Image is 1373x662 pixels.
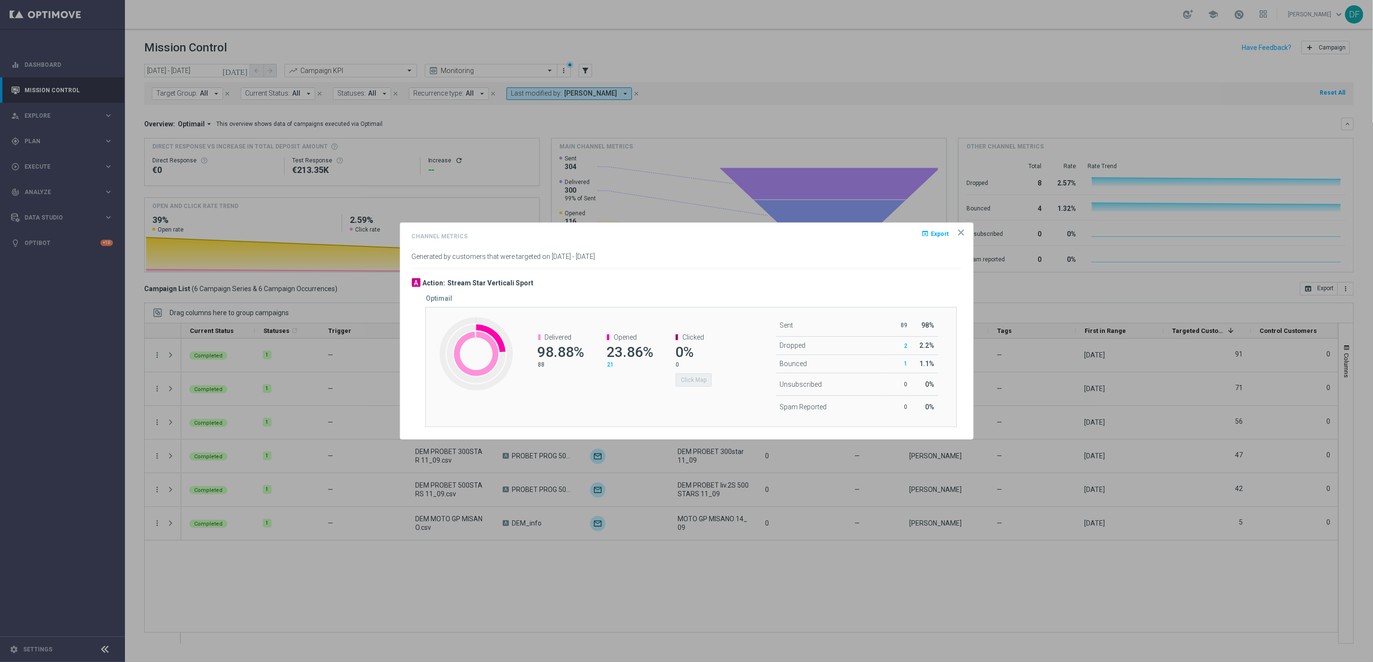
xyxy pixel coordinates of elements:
h5: Optimail [426,294,453,302]
p: 0 [676,361,720,368]
span: Generated by customers that were targeted on [412,253,551,260]
span: 0% [925,403,934,411]
span: [DATE] - [DATE] [552,253,595,260]
span: 0% [925,380,934,388]
p: 0 [888,380,907,388]
button: open_in_browser Export [921,228,950,239]
span: 2.2% [919,342,934,349]
span: Bounced [780,360,807,368]
span: 98% [921,321,934,329]
span: Export [931,231,949,237]
h4: Channel Metrics [412,233,468,240]
span: 1 [904,360,907,367]
span: Spam Reported [780,403,827,411]
i: open_in_browser [922,230,929,237]
span: 1.1% [919,360,934,368]
h3: Action: [423,279,445,287]
span: Delivered [545,333,572,341]
span: 23.86% [606,343,653,360]
span: Clicked [682,333,704,341]
span: 21 [607,361,614,368]
span: Unsubscribed [780,380,822,388]
span: Opened [614,333,637,341]
span: Sent [780,321,793,329]
span: 98.88% [538,343,584,360]
p: 88 [538,361,583,368]
p: 89 [888,321,907,329]
span: 0% [675,343,693,360]
div: A [412,278,421,287]
span: 2 [904,343,907,349]
span: Dropped [780,342,806,349]
opti-icon: icon [956,228,966,237]
p: 0 [888,403,907,411]
button: Click Map [676,373,712,387]
h3: Stream Star Verticali Sport [448,279,534,287]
